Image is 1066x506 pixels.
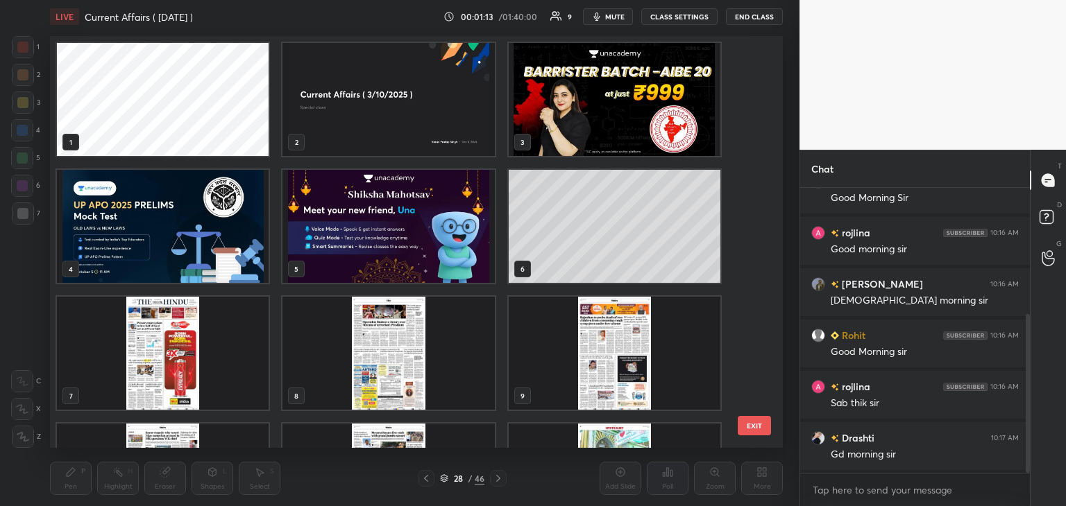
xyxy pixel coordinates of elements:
[475,472,484,485] div: 46
[11,175,40,197] div: 6
[726,8,783,25] button: End Class
[509,297,720,410] img: 1759466822XLM3H8.pdf
[839,277,923,291] h6: [PERSON_NAME]
[839,379,870,394] h6: rojlina
[282,43,494,156] img: e874da40-a013-11f0-a6d7-0ada3477704d.jpg
[839,328,865,342] h6: Rohit
[57,170,269,283] img: 175946680568AGND.pdf
[11,398,41,420] div: X
[811,226,825,240] img: 3
[831,448,1019,462] div: Gd morning sir
[282,170,494,283] img: 175946680568AGND.pdf
[12,202,40,225] div: 7
[831,243,1019,256] div: Good morning sir
[831,331,839,340] img: Learner_Badge_beginner_1_8b307cf2a0.svg
[11,370,41,392] div: C
[605,12,625,21] span: mute
[831,345,1019,359] div: Good Morning sir
[943,331,988,340] img: 4P8fHbbgJtejmAAAAAElFTkSuQmCC
[11,147,40,169] div: 5
[85,10,193,24] h4: Current Affairs ( [DATE] )
[943,229,988,237] img: 4P8fHbbgJtejmAAAAAElFTkSuQmCC
[451,474,465,482] div: 28
[282,297,494,410] img: 1759466822XLM3H8.pdf
[50,8,79,25] div: LIVE
[800,150,845,187] p: Chat
[468,474,472,482] div: /
[831,229,839,237] img: no-rating-badge.077c3623.svg
[800,188,1030,473] div: grid
[990,229,1019,237] div: 10:16 AM
[811,329,825,342] img: default.png
[811,431,825,445] img: 0100519fe3d844d1aa3e1fda5fb8e515.jpg
[12,426,41,448] div: Z
[641,8,718,25] button: CLASS SETTINGS
[943,383,988,391] img: 4P8fHbbgJtejmAAAAAElFTkSuQmCC
[839,430,874,445] h6: Drashti
[831,191,1019,205] div: Good Morning Sir
[831,383,839,391] img: no-rating-badge.077c3623.svg
[568,13,572,20] div: 9
[1058,161,1062,171] p: T
[990,383,1019,391] div: 10:16 AM
[831,435,839,442] img: no-rating-badge.077c3623.svg
[12,91,40,114] div: 3
[991,434,1019,442] div: 10:17 AM
[583,8,633,25] button: mute
[12,36,40,58] div: 1
[509,43,720,156] img: 175946680568AGND.pdf
[11,119,40,141] div: 4
[831,281,839,288] img: no-rating-badge.077c3623.svg
[831,396,1019,410] div: Sab thik sir
[738,416,771,435] button: EXIT
[990,331,1019,340] div: 10:16 AM
[811,277,825,291] img: 19ceba9a285a455c83f20bd21cd80ddf.jpg
[12,64,40,86] div: 2
[50,36,759,448] div: grid
[57,297,269,410] img: 1759466822XLM3H8.pdf
[1056,238,1062,249] p: G
[1057,200,1062,210] p: D
[839,225,870,240] h6: rojlina
[990,280,1019,288] div: 10:16 AM
[831,294,1019,308] div: [DEMOGRAPHIC_DATA] morning sir
[811,380,825,394] img: 3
